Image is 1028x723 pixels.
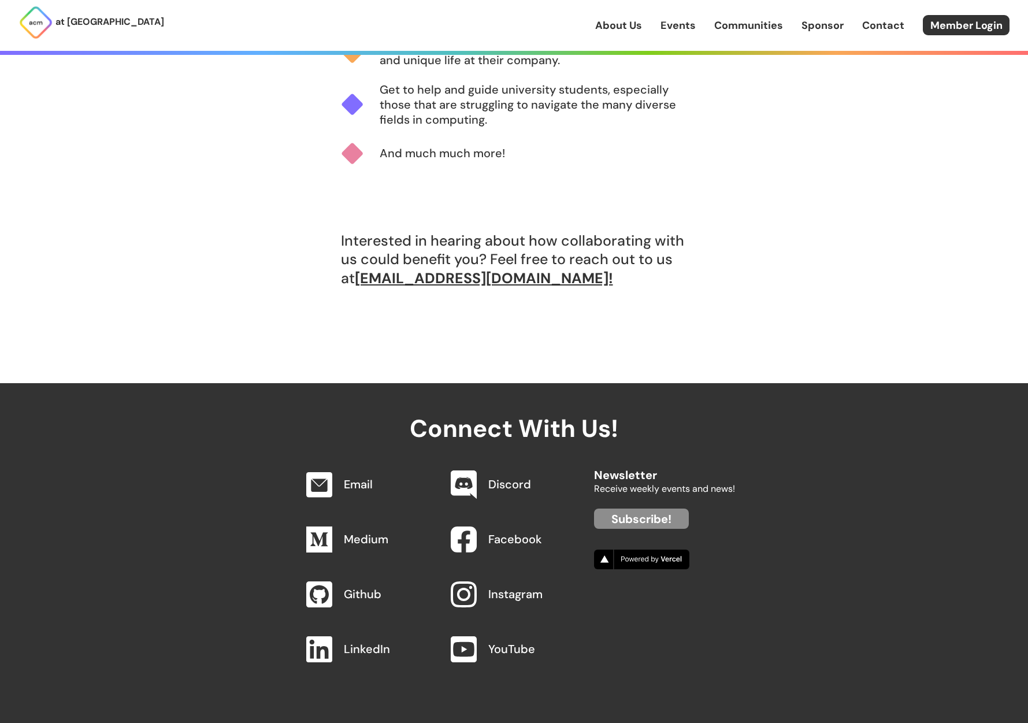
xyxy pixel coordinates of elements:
[451,636,477,662] img: YouTube
[660,18,696,33] a: Events
[451,527,477,553] img: Facebook
[55,14,164,29] p: at [GEOGRAPHIC_DATA]
[801,18,844,33] a: Sponsor
[488,587,543,602] a: Instagram
[594,509,689,529] a: Subscribe!
[380,146,505,161] p: And much much more!
[355,269,613,288] a: [EMAIL_ADDRESS][DOMAIN_NAME]!
[18,5,53,40] img: ACM Logo
[18,5,164,40] a: at [GEOGRAPHIC_DATA]
[923,15,1010,35] a: Member Login
[294,383,735,442] h2: Connect With Us!
[488,532,542,547] a: Facebook
[341,93,380,116] img: a Purple bullet
[306,472,332,498] img: Email
[344,587,381,602] a: Github
[344,477,373,492] a: Email
[306,527,332,553] img: Medium
[341,180,688,335] span: Interested in hearing about how collaborating with us could benefit you? Feel free to reach out t...
[714,18,783,33] a: Communities
[451,470,477,499] img: Discord
[594,550,689,569] img: Vercel
[380,82,688,127] p: Get to help and guide university students, especially those that are struggling to navigate the m...
[344,642,390,657] a: LinkedIn
[594,481,735,496] p: Receive weekly events and news!
[451,581,477,607] img: Instagram
[306,636,332,662] img: LinkedIn
[862,18,904,33] a: Contact
[595,18,642,33] a: About Us
[341,142,380,165] img: a Pink bullet
[488,477,531,492] a: Discord
[306,581,332,607] img: Github
[344,532,388,547] a: Medium
[594,457,735,481] h2: Newsletter
[488,642,535,657] a: YouTube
